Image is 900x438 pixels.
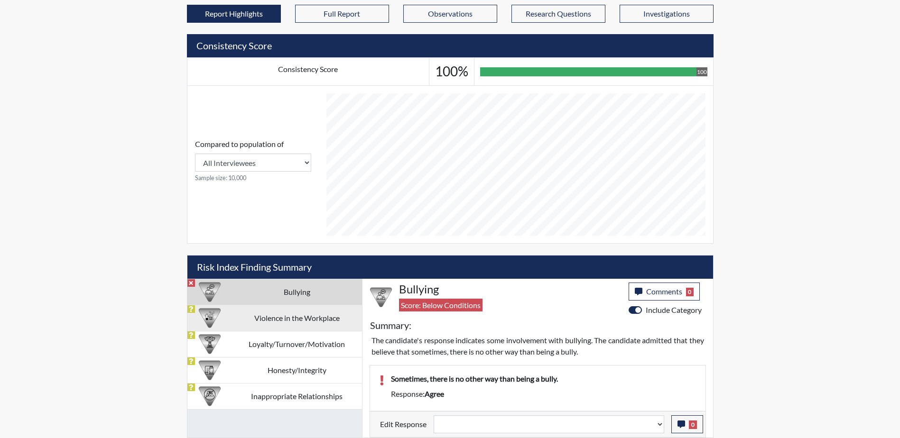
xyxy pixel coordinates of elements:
[232,383,362,409] td: Inappropriate Relationships
[380,415,427,433] label: Edit Response
[425,389,444,398] span: agree
[427,415,671,433] div: Update the test taker's response, the change might impact the score
[199,307,221,329] img: CATEGORY%20ICON-26.eccbb84f.png
[232,305,362,331] td: Violence in the Workplace
[646,287,682,296] span: Comments
[689,420,697,429] span: 0
[371,335,704,357] p: The candidate's response indicates some involvement with bullying. The candidate admitted that th...
[391,373,696,384] p: Sometimes, there is no other way than being a bully.
[199,281,221,303] img: CATEGORY%20ICON-04.6d01e8fa.png
[671,415,703,433] button: 0
[295,5,389,23] button: Full Report
[232,357,362,383] td: Honesty/Integrity
[629,283,700,301] button: Comments0
[199,333,221,355] img: CATEGORY%20ICON-17.40ef8247.png
[403,5,497,23] button: Observations
[232,331,362,357] td: Loyalty/Turnover/Motivation
[187,255,713,279] h5: Risk Index Finding Summary
[370,286,392,308] img: CATEGORY%20ICON-04.6d01e8fa.png
[399,283,622,296] h4: Bullying
[232,279,362,305] td: Bullying
[620,5,714,23] button: Investigations
[199,359,221,381] img: CATEGORY%20ICON-11.a5f294f4.png
[187,34,714,57] h5: Consistency Score
[195,173,311,182] small: Sample size: 10,000
[511,5,605,23] button: Research Questions
[195,138,311,182] div: Consistency Score comparison among population
[199,385,221,407] img: CATEGORY%20ICON-14.139f8ef7.png
[187,5,281,23] button: Report Highlights
[646,304,702,316] label: Include Category
[686,288,694,296] span: 0
[195,138,284,150] label: Compared to population of
[370,319,411,331] h5: Summary:
[187,58,429,86] td: Consistency Score
[384,388,703,400] div: Response:
[435,64,468,80] h3: 100%
[399,299,482,311] span: Score: Below Conditions
[696,67,707,76] div: 100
